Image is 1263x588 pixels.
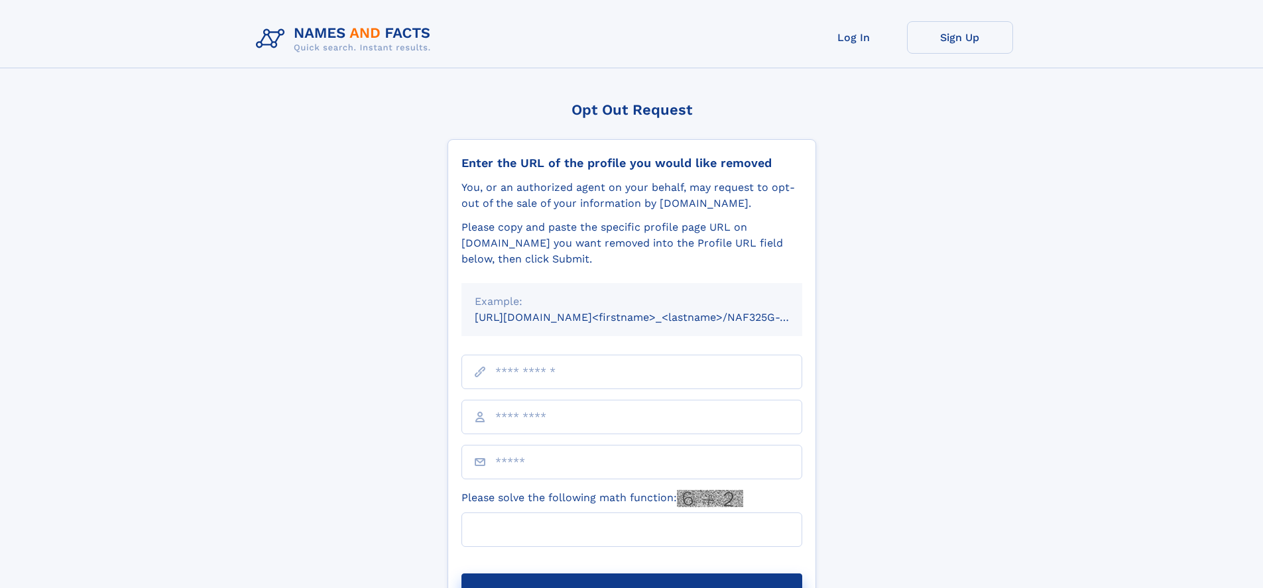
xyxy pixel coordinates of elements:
[461,180,802,211] div: You, or an authorized agent on your behalf, may request to opt-out of the sale of your informatio...
[251,21,442,57] img: Logo Names and Facts
[461,156,802,170] div: Enter the URL of the profile you would like removed
[461,490,743,507] label: Please solve the following math function:
[907,21,1013,54] a: Sign Up
[475,311,827,323] small: [URL][DOMAIN_NAME]<firstname>_<lastname>/NAF325G-xxxxxxxx
[801,21,907,54] a: Log In
[475,294,789,310] div: Example:
[448,101,816,118] div: Opt Out Request
[461,219,802,267] div: Please copy and paste the specific profile page URL on [DOMAIN_NAME] you want removed into the Pr...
